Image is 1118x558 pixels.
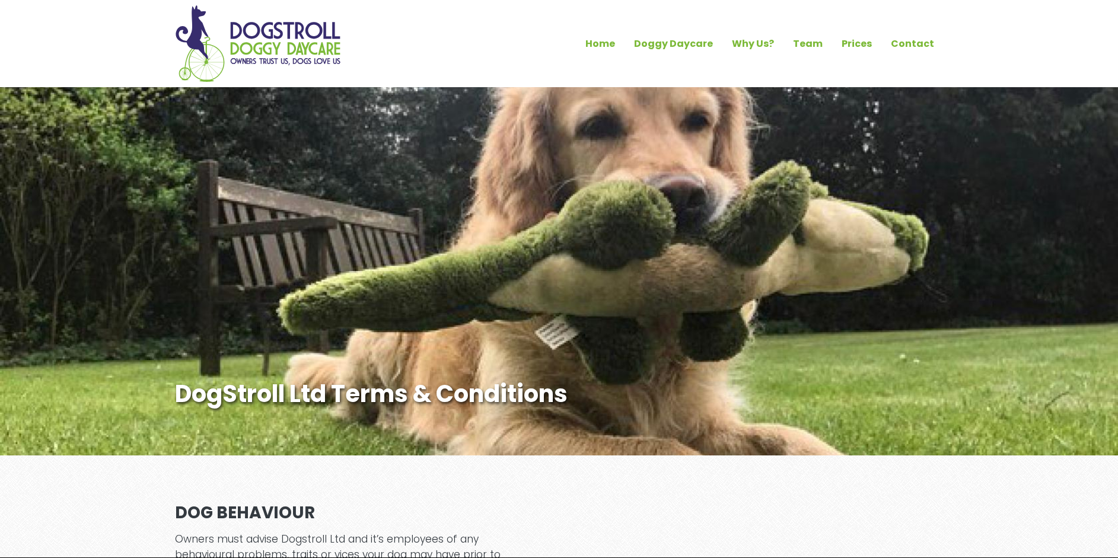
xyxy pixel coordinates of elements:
[832,34,881,54] a: Prices
[783,34,832,54] a: Team
[175,503,531,523] h3: DOG BEHAVIOUR
[175,380,617,408] h1: DogStroll Ltd Terms & Conditions
[576,34,625,54] a: Home
[881,34,944,54] a: Contact
[625,34,722,54] a: Doggy Daycare
[722,34,783,54] a: Why Us?
[175,5,341,82] img: Home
